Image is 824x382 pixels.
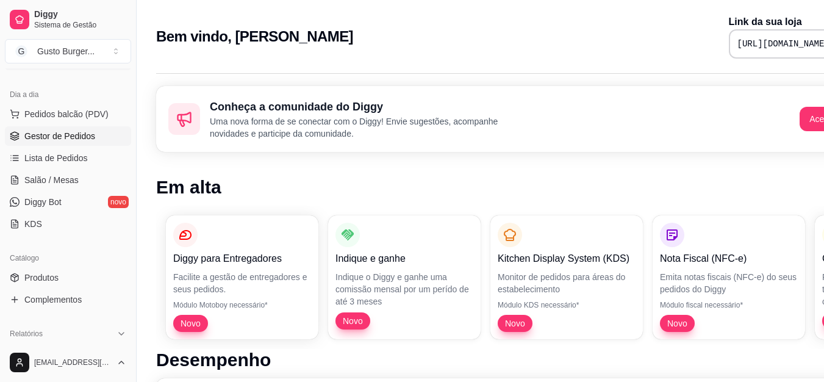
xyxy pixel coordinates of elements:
button: Pedidos balcão (PDV) [5,104,131,124]
span: Novo [338,315,368,327]
span: Novo [176,317,206,330]
a: Complementos [5,290,131,309]
p: Uma nova forma de se conectar com o Diggy! Envie sugestões, acompanhe novidades e participe da co... [210,115,522,140]
p: Indique e ganhe [335,251,473,266]
p: Monitor de pedidos para áreas do estabelecimento [498,271,636,295]
button: Indique e ganheIndique o Diggy e ganhe uma comissão mensal por um perído de até 3 mesesNovo [328,215,481,339]
span: Novo [662,317,692,330]
a: Gestor de Pedidos [5,126,131,146]
div: Catálogo [5,248,131,268]
p: Indique o Diggy e ganhe uma comissão mensal por um perído de até 3 meses [335,271,473,308]
p: Facilite a gestão de entregadores e seus pedidos. [173,271,311,295]
p: Módulo fiscal necessário* [660,300,798,310]
a: Produtos [5,268,131,287]
span: Produtos [24,272,59,284]
span: Diggy Bot [24,196,62,208]
span: Pedidos balcão (PDV) [24,108,109,120]
span: Diggy [34,9,126,20]
span: Salão / Mesas [24,174,79,186]
span: Lista de Pedidos [24,152,88,164]
div: Dia a dia [5,85,131,104]
a: Salão / Mesas [5,170,131,190]
a: Diggy Botnovo [5,192,131,212]
p: Módulo KDS necessário* [498,300,636,310]
span: Sistema de Gestão [34,20,126,30]
button: [EMAIL_ADDRESS][DOMAIN_NAME] [5,348,131,377]
a: KDS [5,214,131,234]
p: Módulo Motoboy necessário* [173,300,311,310]
span: [EMAIL_ADDRESS][DOMAIN_NAME] [34,358,112,367]
h2: Bem vindo, [PERSON_NAME] [156,27,353,46]
a: Lista de Pedidos [5,148,131,168]
span: Novo [500,317,530,330]
button: Nota Fiscal (NFC-e)Emita notas fiscais (NFC-e) do seus pedidos do DiggyMódulo fiscal necessário*Novo [653,215,805,339]
p: Diggy para Entregadores [173,251,311,266]
span: KDS [24,218,42,230]
span: G [15,45,27,57]
p: Kitchen Display System (KDS) [498,251,636,266]
button: Diggy para EntregadoresFacilite a gestão de entregadores e seus pedidos.Módulo Motoboy necessário... [166,215,318,339]
span: Gestor de Pedidos [24,130,95,142]
span: Relatórios [10,329,43,339]
a: DiggySistema de Gestão [5,5,131,34]
button: Kitchen Display System (KDS)Monitor de pedidos para áreas do estabelecimentoMódulo KDS necessário... [490,215,643,339]
p: Emita notas fiscais (NFC-e) do seus pedidos do Diggy [660,271,798,295]
span: Complementos [24,294,82,306]
p: Nota Fiscal (NFC-e) [660,251,798,266]
div: Gusto Burger ... [37,45,95,57]
button: Select a team [5,39,131,63]
h2: Conheça a comunidade do Diggy [210,98,522,115]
